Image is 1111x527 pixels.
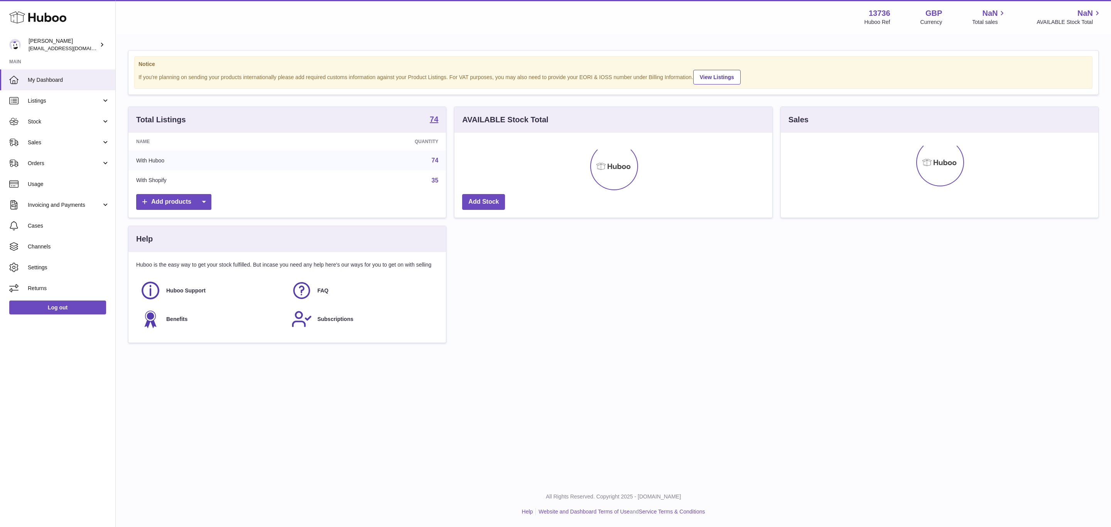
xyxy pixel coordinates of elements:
[29,45,113,51] span: [EMAIL_ADDRESS][DOMAIN_NAME]
[864,19,890,26] div: Huboo Ref
[317,316,353,323] span: Subscriptions
[128,171,300,191] td: With Shopify
[430,115,438,123] strong: 74
[136,261,438,269] p: Huboo is the easy way to get your stock fulfilled. But incase you need any help here's our ways f...
[432,157,439,164] a: 74
[291,280,435,301] a: FAQ
[28,201,101,209] span: Invoicing and Payments
[166,316,187,323] span: Benefits
[138,61,1088,68] strong: Notice
[972,8,1006,26] a: NaN Total sales
[128,150,300,171] td: With Huboo
[28,181,110,188] span: Usage
[536,508,705,515] li: and
[140,280,284,301] a: Huboo Support
[291,309,435,329] a: Subscriptions
[28,160,101,167] span: Orders
[925,8,942,19] strong: GBP
[982,8,998,19] span: NaN
[522,508,533,515] a: Help
[136,115,186,125] h3: Total Listings
[136,194,211,210] a: Add products
[1077,8,1093,19] span: NaN
[9,301,106,314] a: Log out
[28,264,110,271] span: Settings
[128,133,300,150] th: Name
[9,39,21,51] img: internalAdmin-13736@internal.huboo.com
[869,8,890,19] strong: 13736
[317,287,329,294] span: FAQ
[136,234,153,244] h3: Help
[432,177,439,184] a: 35
[300,133,446,150] th: Quantity
[639,508,705,515] a: Service Terms & Conditions
[28,285,110,292] span: Returns
[789,115,809,125] h3: Sales
[28,222,110,230] span: Cases
[920,19,942,26] div: Currency
[166,287,206,294] span: Huboo Support
[28,97,101,105] span: Listings
[539,508,630,515] a: Website and Dashboard Terms of Use
[28,118,101,125] span: Stock
[430,115,438,125] a: 74
[138,69,1088,84] div: If you're planning on sending your products internationally please add required customs informati...
[140,309,284,329] a: Benefits
[693,70,741,84] a: View Listings
[122,493,1105,500] p: All Rights Reserved. Copyright 2025 - [DOMAIN_NAME]
[462,115,548,125] h3: AVAILABLE Stock Total
[462,194,505,210] a: Add Stock
[28,76,110,84] span: My Dashboard
[1037,8,1102,26] a: NaN AVAILABLE Stock Total
[972,19,1006,26] span: Total sales
[28,243,110,250] span: Channels
[28,139,101,146] span: Sales
[29,37,98,52] div: [PERSON_NAME]
[1037,19,1102,26] span: AVAILABLE Stock Total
